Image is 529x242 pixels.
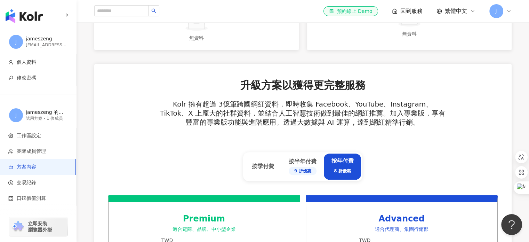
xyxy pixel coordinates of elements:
span: calculator [8,196,13,201]
span: 工作區設定 [17,132,41,139]
div: 8 折優惠 [331,166,354,176]
span: 口碑價值測算 [17,195,46,202]
span: 團隊成員管理 [17,148,46,155]
div: Premium [117,213,291,225]
div: 按年付費 [331,157,354,176]
a: 預約線上 Demo [323,6,378,16]
span: 繁體中文 [445,7,467,15]
div: 無資料 [315,30,503,38]
span: user [8,60,13,65]
span: 回到服務 [400,7,423,15]
p: Kolr 擁有超過 3億筆跨國網紅資料，即時收集 Facebook、YouTube、Instagram、TikTok、X 上龐大的社群資料，並結合人工智慧技術做到最佳的網紅推薦。加入專業版，享有... [159,100,446,127]
div: jameszeng 的工作區 [26,109,67,116]
div: Advanced [314,213,489,225]
img: logo [6,9,43,23]
span: 個人資料 [17,59,36,66]
span: J [15,38,17,46]
div: 按半年付費 [289,158,316,175]
iframe: Help Scout Beacon - Open [501,214,522,235]
span: key [8,76,13,80]
div: 按季付費 [252,163,274,170]
span: J [15,111,17,119]
span: 修改密碼 [17,75,36,81]
a: 回到服務 [392,7,423,15]
div: 試用方案 - 1 位成員 [26,116,67,122]
span: search [151,8,156,13]
img: chrome extension [11,221,25,232]
span: J [495,7,497,15]
span: 適合代理商、集團行銷部 [375,226,428,232]
span: dollar [8,180,13,185]
span: 交易紀錄 [17,179,36,186]
div: [EMAIL_ADDRESS][DOMAIN_NAME] [26,42,67,48]
span: 方案內容 [17,164,36,171]
div: 無資料 [103,34,290,42]
span: 適合電商、品牌、中小型企業 [173,226,236,232]
div: 預約線上 Demo [329,8,372,15]
div: 9 折優惠 [289,167,316,175]
a: chrome extension立即安裝 瀏覽器外掛 [9,217,67,236]
span: 立即安裝 瀏覽器外掛 [28,220,52,233]
div: jameszeng [26,36,67,42]
p: 升級方案以獲得更完整服務 [240,78,366,93]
